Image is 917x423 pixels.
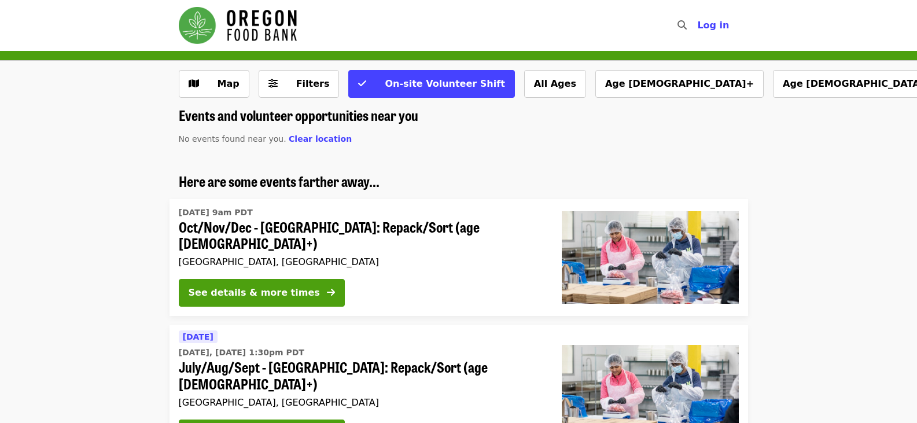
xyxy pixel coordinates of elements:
[289,133,352,145] button: Clear location
[697,20,729,31] span: Log in
[179,279,345,307] button: See details & more times
[268,78,278,89] i: sliders-h icon
[179,397,543,408] div: [GEOGRAPHIC_DATA], [GEOGRAPHIC_DATA]
[694,12,703,39] input: Search
[677,20,687,31] i: search icon
[259,70,340,98] button: Filters (0 selected)
[189,78,199,89] i: map icon
[218,78,240,89] span: Map
[385,78,504,89] span: On-site Volunteer Shift
[183,332,213,341] span: [DATE]
[358,78,366,89] i: check icon
[289,134,352,144] span: Clear location
[562,211,739,304] img: Oct/Nov/Dec - Beaverton: Repack/Sort (age 10+) organized by Oregon Food Bank
[179,359,543,392] span: July/Aug/Sept - [GEOGRAPHIC_DATA]: Repack/Sort (age [DEMOGRAPHIC_DATA]+)
[179,256,543,267] div: [GEOGRAPHIC_DATA], [GEOGRAPHIC_DATA]
[327,287,335,298] i: arrow-right icon
[179,171,380,191] span: Here are some events farther away...
[189,286,320,300] div: See details & more times
[179,105,418,125] span: Events and volunteer opportunities near you
[179,70,249,98] button: Show map view
[348,70,514,98] button: On-site Volunteer Shift
[524,70,586,98] button: All Ages
[595,70,764,98] button: Age [DEMOGRAPHIC_DATA]+
[179,219,543,252] span: Oct/Nov/Dec - [GEOGRAPHIC_DATA]: Repack/Sort (age [DEMOGRAPHIC_DATA]+)
[179,207,253,219] time: [DATE] 9am PDT
[179,347,304,359] time: [DATE], [DATE] 1:30pm PDT
[170,199,748,317] a: See details for "Oct/Nov/Dec - Beaverton: Repack/Sort (age 10+)"
[179,134,286,144] span: No events found near you.
[179,7,297,44] img: Oregon Food Bank - Home
[296,78,330,89] span: Filters
[688,14,738,37] button: Log in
